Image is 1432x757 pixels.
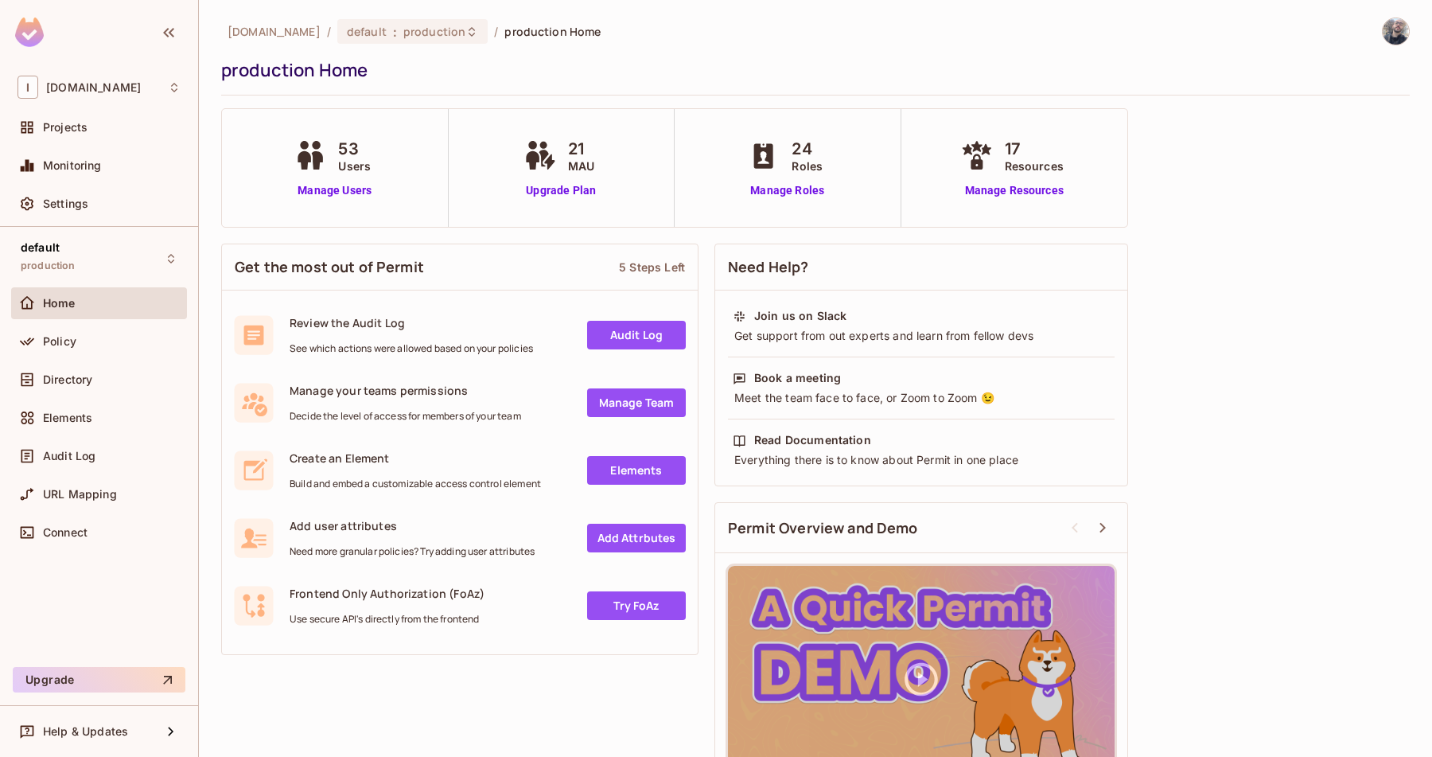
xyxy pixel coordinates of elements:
[290,451,541,466] span: Create an Element
[221,58,1402,82] div: production Home
[18,76,38,99] span: I
[338,158,371,174] span: Users
[43,159,102,172] span: Monitoring
[21,259,76,272] span: production
[290,478,541,490] span: Build and embed a customizable access control element
[228,24,321,39] span: the active workspace
[327,24,331,39] li: /
[520,182,602,199] a: Upgrade Plan
[754,432,871,448] div: Read Documentation
[733,452,1110,468] div: Everything there is to know about Permit in one place
[46,81,141,94] span: Workspace: inventa.shop
[43,725,128,738] span: Help & Updates
[504,24,601,39] span: production Home
[290,586,484,601] span: Frontend Only Authorization (FoAz)
[290,342,533,355] span: See which actions were allowed based on your policies
[403,24,465,39] span: production
[619,259,685,275] div: 5 Steps Left
[792,137,823,161] span: 24
[43,526,88,539] span: Connect
[728,518,918,538] span: Permit Overview and Demo
[754,370,841,386] div: Book a meeting
[587,388,686,417] a: Manage Team
[957,182,1072,199] a: Manage Resources
[15,18,44,47] img: SReyMgAAAABJRU5ErkJggg==
[290,613,484,626] span: Use secure API's directly from the frontend
[43,197,88,210] span: Settings
[338,137,371,161] span: 53
[587,524,686,552] a: Add Attrbutes
[290,410,521,423] span: Decide the level of access for members of your team
[587,456,686,485] a: Elements
[43,412,92,424] span: Elements
[290,518,535,533] span: Add user attributes
[733,328,1110,344] div: Get support from out experts and learn from fellow devs
[43,373,92,386] span: Directory
[43,297,76,310] span: Home
[568,137,594,161] span: 21
[728,257,809,277] span: Need Help?
[13,667,185,693] button: Upgrade
[1005,137,1064,161] span: 17
[744,182,831,199] a: Manage Roles
[290,383,521,398] span: Manage your teams permissions
[1383,18,1409,45] img: Hugo Ariaz
[347,24,387,39] span: default
[235,257,424,277] span: Get the most out of Permit
[43,488,117,501] span: URL Mapping
[733,390,1110,406] div: Meet the team face to face, or Zoom to Zoom 😉
[43,335,76,348] span: Policy
[290,545,535,558] span: Need more granular policies? Try adding user attributes
[43,450,95,462] span: Audit Log
[290,182,379,199] a: Manage Users
[494,24,498,39] li: /
[568,158,594,174] span: MAU
[290,315,533,330] span: Review the Audit Log
[43,121,88,134] span: Projects
[392,25,398,38] span: :
[754,308,846,324] div: Join us on Slack
[587,321,686,349] a: Audit Log
[21,241,60,254] span: default
[792,158,823,174] span: Roles
[1005,158,1064,174] span: Resources
[587,591,686,620] a: Try FoAz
